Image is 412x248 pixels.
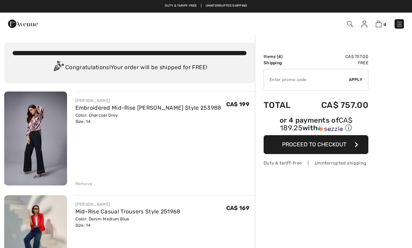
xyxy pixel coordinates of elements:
[75,112,221,125] div: Color: Charcoal Grey Size: 14
[75,181,93,187] div: Remove
[264,117,368,133] div: or 4 payments of with
[302,60,368,66] td: Free
[264,117,368,135] div: or 4 payments ofCA$ 189.25withSezzle Click to learn more about Sezzle
[226,101,249,108] span: CA$ 199
[361,21,367,28] img: My Info
[75,97,221,104] div: [PERSON_NAME]
[302,93,368,117] td: CA$ 757.00
[280,116,352,132] span: CA$ 189.25
[349,76,363,83] span: Apply
[264,60,302,66] td: Shipping
[302,53,368,60] td: CA$ 757.00
[8,17,38,31] img: 1ère Avenue
[75,201,181,207] div: [PERSON_NAME]
[282,141,346,148] span: Proceed to Checkout
[4,92,67,185] img: Embroidered Mid-Rise Jean Style 253988
[226,205,249,211] span: CA$ 169
[75,104,221,111] a: Embroidered Mid-Rise [PERSON_NAME] Style 253988
[75,216,181,228] div: Color: Denim Medium Blue Size: 14
[278,54,281,59] span: 4
[51,61,65,75] img: Congratulation2.svg
[396,21,403,28] img: Menu
[347,21,353,27] img: Search
[376,20,386,28] a: 4
[13,61,247,75] div: Congratulations! Your order will be shipped for FREE!
[264,93,302,117] td: Total
[264,53,302,60] td: Items ( )
[318,126,343,132] img: Sezzle
[264,135,368,154] button: Proceed to Checkout
[8,20,38,27] a: 1ère Avenue
[383,22,386,27] span: 4
[75,208,181,215] a: Mid-Rise Casual Trousers Style 251968
[376,21,382,27] img: Shopping Bag
[264,69,349,90] input: Promo code
[264,160,368,166] div: Duty & tariff-free | Uninterrupted shipping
